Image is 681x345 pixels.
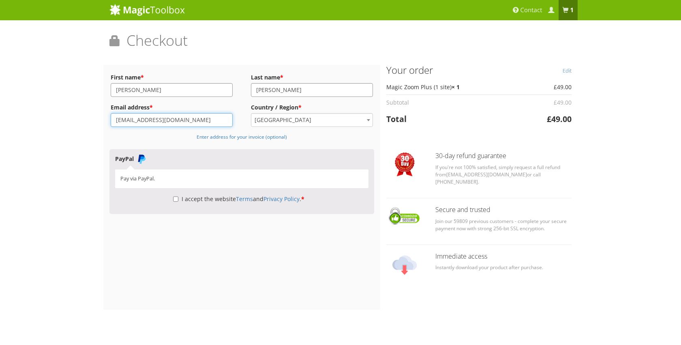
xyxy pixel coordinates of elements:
[115,155,146,163] label: PayPal
[520,6,542,14] span: Contact
[395,152,415,176] img: Checkout
[173,195,304,203] label: I accept the website and .
[435,206,572,214] h3: Secure and trusted
[236,195,253,203] a: Terms
[386,94,521,110] th: Subtotal
[298,103,302,111] abbr: required
[197,133,287,140] a: Enter address for your invoice (optional)
[452,83,460,91] strong: × 1
[554,99,572,106] bdi: 49.00
[109,216,374,310] iframe: PayPal
[563,65,572,76] a: Edit
[554,83,572,91] bdi: 49.00
[251,72,373,83] label: Last name
[263,195,300,203] a: Privacy Policy
[554,83,557,91] span: £
[435,164,572,186] p: If you're not 100% satisfied, simply request a full refund from or call [PHONE_NUMBER].
[435,152,572,160] h3: 30-day refund guarantee
[109,4,185,16] img: MagicToolbox.com - Image tools for your website
[109,32,572,55] h1: Checkout
[120,175,363,182] p: Pay via PayPal.
[547,114,551,124] span: £
[435,264,572,271] p: Instantly download your product after purchase.
[137,154,146,164] img: PayPal
[446,171,527,178] a: [EMAIL_ADDRESS][DOMAIN_NAME]
[173,192,178,206] input: I accept the websiteTermsandPrivacy Policy.*
[554,99,557,106] span: £
[251,102,373,113] label: Country / Region
[111,72,233,83] label: First name
[547,114,572,124] bdi: 49.00
[386,79,521,94] td: Magic Zoom Plus (1 site)
[386,65,572,75] h3: Your order
[435,253,572,260] h3: Immediate access
[392,253,417,277] img: Checkout
[141,73,144,81] abbr: required
[435,218,572,232] p: Join our 59809 previous customers - complete your secure payment now with strong 256-bit SSL encr...
[301,195,304,203] abbr: required
[280,73,283,81] abbr: required
[150,103,153,111] abbr: required
[251,114,373,126] span: Australia
[386,110,521,128] th: Total
[386,206,424,226] img: Checkout
[111,102,233,113] label: Email address
[251,113,373,127] span: Country / Region
[570,6,574,14] b: 1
